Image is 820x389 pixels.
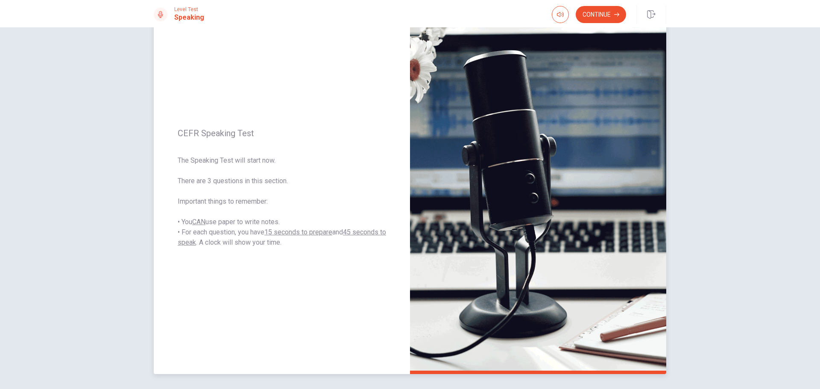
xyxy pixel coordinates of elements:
[178,128,386,138] span: CEFR Speaking Test
[576,6,626,23] button: Continue
[174,6,204,12] span: Level Test
[264,228,332,236] u: 15 seconds to prepare
[178,155,386,248] span: The Speaking Test will start now. There are 3 questions in this section. Important things to reme...
[410,2,666,374] img: speaking intro
[192,218,205,226] u: CAN
[174,12,204,23] h1: Speaking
